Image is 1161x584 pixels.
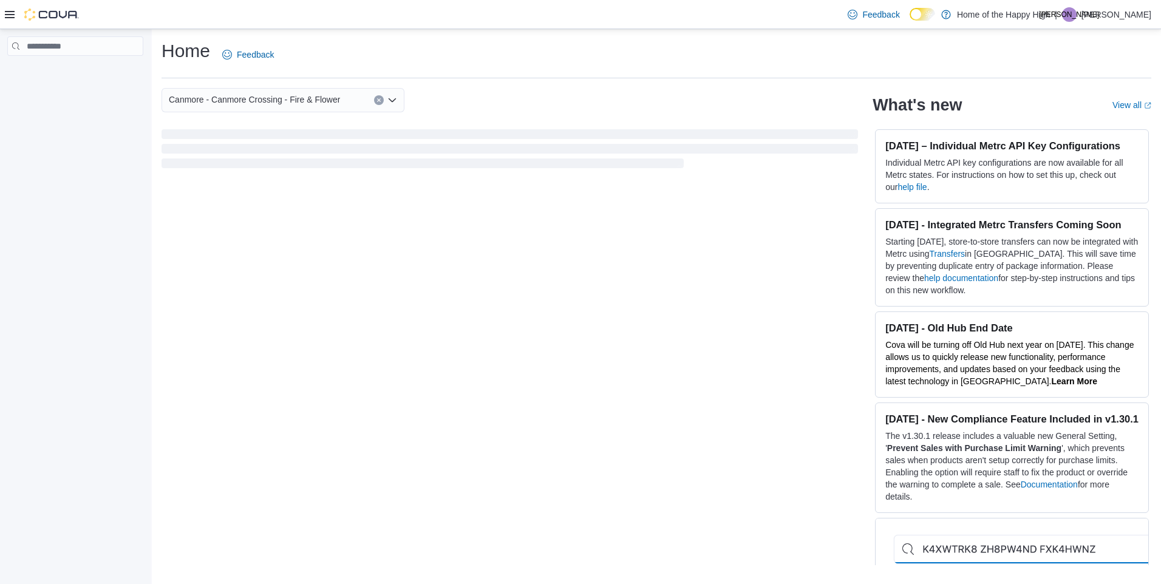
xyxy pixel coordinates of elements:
[885,413,1139,425] h3: [DATE] - New Compliance Feature Included in v1.30.1
[1021,480,1078,489] a: Documentation
[169,92,340,107] span: Canmore - Canmore Crossing - Fire & Flower
[873,95,962,115] h2: What's new
[1081,7,1151,22] p: [PERSON_NAME]
[162,132,858,171] span: Loading
[885,157,1139,193] p: Individual Metrc API key configurations are now available for all Metrc states. For instructions ...
[862,8,899,21] span: Feedback
[387,95,397,105] button: Open list of options
[897,182,927,192] a: help file
[924,273,998,283] a: help documentation
[217,42,279,67] a: Feedback
[843,2,904,27] a: Feedback
[930,249,965,259] a: Transfers
[1144,102,1151,109] svg: External link
[7,58,143,87] nav: Complex example
[885,430,1139,503] p: The v1.30.1 release includes a valuable new General Setting, ' ', which prevents sales when produ...
[1040,7,1100,22] span: [PERSON_NAME]
[24,8,79,21] img: Cova
[885,340,1134,386] span: Cova will be turning off Old Hub next year on [DATE]. This change allows us to quickly release ne...
[1112,100,1151,110] a: View allExternal link
[910,8,935,21] input: Dark Mode
[1062,7,1077,22] div: Jesse Asselin
[885,236,1139,296] p: Starting [DATE], store-to-store transfers can now be integrated with Metrc using in [GEOGRAPHIC_D...
[885,140,1139,152] h3: [DATE] – Individual Metrc API Key Configurations
[887,443,1061,453] strong: Prevent Sales with Purchase Limit Warning
[957,7,1050,22] p: Home of the Happy High
[885,322,1139,334] h3: [DATE] - Old Hub End Date
[374,95,384,105] button: Clear input
[885,219,1139,231] h3: [DATE] - Integrated Metrc Transfers Coming Soon
[237,49,274,61] span: Feedback
[1052,376,1097,386] a: Learn More
[162,39,210,63] h1: Home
